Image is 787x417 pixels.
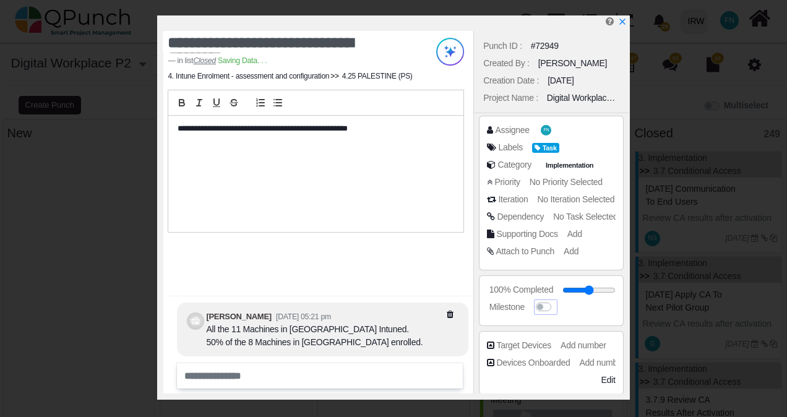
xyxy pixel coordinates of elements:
span: Add [564,246,578,256]
cite: Source Title [193,56,215,65]
div: Iteration [498,193,528,206]
div: Target Devices [496,339,551,352]
span: Add number [579,358,624,368]
div: Category [497,158,531,171]
span: No Iteration Selected [538,194,615,204]
div: Digital Workplace P2 [547,92,619,105]
div: Creation Date : [483,74,539,87]
span: FN [544,128,549,132]
li: 4. Intune Enrolment - assessment and configuration [168,71,329,82]
span: <div><span class="badge badge-secondary" style="background-color: #009CE0"> <i class="fa fa-tag p... [532,141,559,154]
span: Francis Ndichu [541,125,551,135]
span: Add [567,229,582,239]
u: Closed [193,56,215,65]
div: [DATE] [548,74,574,87]
span: . [257,56,259,65]
div: [PERSON_NAME] [538,57,608,70]
footer: in list [168,55,411,66]
svg: x [618,17,627,26]
div: Priority [494,176,520,189]
span: . [265,56,267,65]
span: Add number [561,340,606,350]
small: [DATE] 05:21 pm [276,312,331,321]
div: All the 11 Machines in [GEOGRAPHIC_DATA] Intuned. 50% of the 8 Machines in [GEOGRAPHIC_DATA] enro... [206,323,423,349]
span: No Priority Selected [530,177,603,187]
span: Task [532,143,559,153]
div: Punch ID : [483,40,522,53]
div: Created By : [483,57,529,70]
b: [PERSON_NAME] [206,312,271,321]
div: Milestone [489,301,525,314]
a: x [618,17,627,27]
div: Devices Onboarded [496,356,570,369]
div: Labels [498,141,523,154]
span: . [261,56,263,65]
span: Implementation [543,160,596,171]
div: Dependency [497,210,544,223]
div: Assignee [495,124,529,137]
img: Try writing with AI [436,38,464,66]
i: Edit Punch [606,17,614,26]
span: Saving Data [218,56,267,65]
div: #72949 [531,40,559,53]
span: Edit [601,375,616,385]
li: 4.25 PALESTINE (PS) [329,71,412,82]
div: Project Name : [483,92,538,105]
div: 100% Completed [489,283,553,296]
div: Attach to Punch [496,245,554,258]
span: No Task Selected [553,212,617,221]
div: Supporting Docs [496,228,557,241]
